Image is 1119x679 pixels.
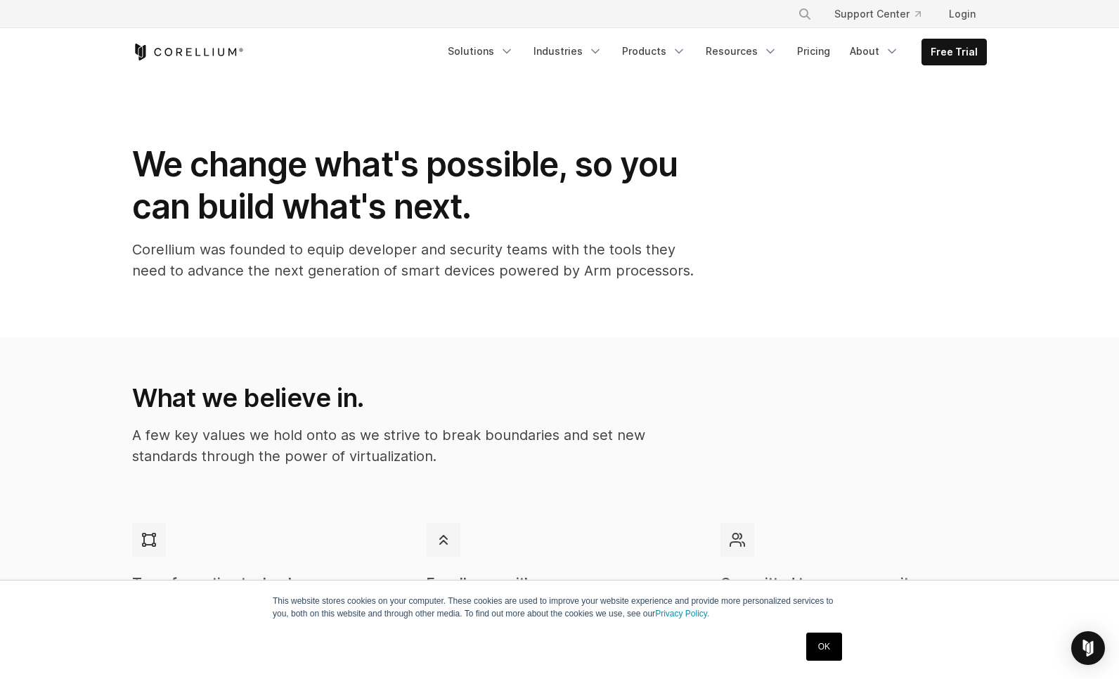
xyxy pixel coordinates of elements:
[132,382,692,413] h2: What we believe in.
[132,44,244,60] a: Corellium Home
[439,39,522,64] a: Solutions
[439,39,987,65] div: Navigation Menu
[525,39,611,64] a: Industries
[806,633,842,661] a: OK
[427,574,693,593] h4: Excellence with purpose
[132,425,692,467] p: A few key values we hold onto as we strive to break boundaries and set new standards through the ...
[132,143,694,228] h1: We change what's possible, so you can build what's next.
[697,39,786,64] a: Resources
[614,39,694,64] a: Products
[841,39,907,64] a: About
[655,609,709,619] a: Privacy Policy.
[922,39,986,65] a: Free Trial
[792,1,817,27] button: Search
[273,595,846,620] p: This website stores cookies on your computer. These cookies are used to improve your website expe...
[789,39,839,64] a: Pricing
[132,574,399,593] h4: Transformative technology
[781,1,987,27] div: Navigation Menu
[1071,631,1105,665] div: Open Intercom Messenger
[938,1,987,27] a: Login
[132,239,694,281] p: Corellium was founded to equip developer and security teams with the tools they need to advance t...
[823,1,932,27] a: Support Center
[720,574,987,593] h4: Committed to our community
